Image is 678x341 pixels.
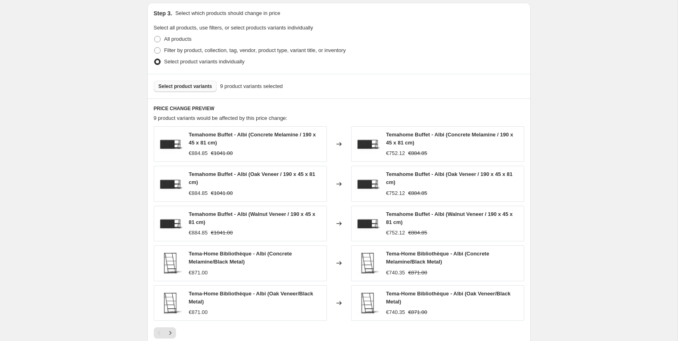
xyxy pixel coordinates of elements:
[189,291,313,305] span: Tema-Home Bibliothèque - Albi (Oak Veneer/Black Metal)
[189,149,208,157] div: €884.85
[356,291,380,315] img: Tema-Home-Bibliotheque-Albi-Concrete-Black-00_5bc0aa97-673e-4116-b7a9-a332acc4322a_80x.jpg
[154,115,287,121] span: 9 product variants would be affected by this price change:
[164,59,245,65] span: Select product variants individually
[220,82,282,90] span: 9 product variants selected
[386,211,513,225] span: Temahome Buffet - Albi (Walnut Veneer / 190 x 45 x 81 cm)
[211,189,233,197] strike: €1041.00
[158,291,182,315] img: Tema-Home-Bibliotheque-Albi-Concrete-Black-00_5bc0aa97-673e-4116-b7a9-a332acc4322a_80x.jpg
[386,149,405,157] div: €752.12
[189,211,316,225] span: Temahome Buffet - Albi (Walnut Veneer / 190 x 45 x 81 cm)
[408,308,427,316] strike: €871.00
[165,327,176,339] button: Next
[154,81,217,92] button: Select product variants
[189,269,208,277] div: €871.00
[356,251,380,275] img: Tema-Home-Bibliotheque-Albi-Concrete-Black-00_5bc0aa97-673e-4116-b7a9-a332acc4322a_80x.jpg
[189,229,208,237] div: €884.85
[408,229,427,237] strike: €884.85
[164,47,346,53] span: Filter by product, collection, tag, vendor, product type, variant title, or inventory
[158,172,182,196] img: Temahome-Buffet-Albi-Concrete-Black-00_9cf22404-c344-48f1-a778-4d9f4c7dae33_80x.jpg
[386,189,405,197] div: €752.12
[159,83,212,90] span: Select product variants
[189,251,292,265] span: Tema-Home Bibliothèque - Albi (Concrete Melamine/Black Metal)
[356,172,380,196] img: Temahome-Buffet-Albi-Concrete-Black-00_9cf22404-c344-48f1-a778-4d9f4c7dae33_80x.jpg
[386,291,511,305] span: Tema-Home Bibliothèque - Albi (Oak Veneer/Black Metal)
[356,132,380,156] img: Temahome-Buffet-Albi-Concrete-Black-00_9cf22404-c344-48f1-a778-4d9f4c7dae33_80x.jpg
[189,132,316,146] span: Temahome Buffet - Albi (Concrete Melamine / 190 x 45 x 81 cm)
[158,251,182,275] img: Tema-Home-Bibliotheque-Albi-Concrete-Black-00_5bc0aa97-673e-4116-b7a9-a332acc4322a_80x.jpg
[408,189,427,197] strike: €884.85
[386,251,490,265] span: Tema-Home Bibliothèque - Albi (Concrete Melamine/Black Metal)
[175,9,280,17] p: Select which products should change in price
[408,149,427,157] strike: €884.85
[356,211,380,236] img: Temahome-Buffet-Albi-Concrete-Black-00_9cf22404-c344-48f1-a778-4d9f4c7dae33_80x.jpg
[386,229,405,237] div: €752.12
[154,25,313,31] span: Select all products, use filters, or select products variants individually
[408,269,427,277] strike: €871.00
[211,149,233,157] strike: €1041.00
[211,229,233,237] strike: €1041.00
[386,132,513,146] span: Temahome Buffet - Albi (Concrete Melamine / 190 x 45 x 81 cm)
[164,36,192,42] span: All products
[189,171,316,185] span: Temahome Buffet - Albi (Oak Veneer / 190 x 45 x 81 cm)
[158,211,182,236] img: Temahome-Buffet-Albi-Concrete-Black-00_9cf22404-c344-48f1-a778-4d9f4c7dae33_80x.jpg
[386,171,513,185] span: Temahome Buffet - Albi (Oak Veneer / 190 x 45 x 81 cm)
[189,308,208,316] div: €871.00
[154,327,176,339] nav: Pagination
[154,9,172,17] h2: Step 3.
[158,132,182,156] img: Temahome-Buffet-Albi-Concrete-Black-00_9cf22404-c344-48f1-a778-4d9f4c7dae33_80x.jpg
[189,189,208,197] div: €884.85
[386,308,405,316] div: €740.35
[154,105,524,112] h6: PRICE CHANGE PREVIEW
[386,269,405,277] div: €740.35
